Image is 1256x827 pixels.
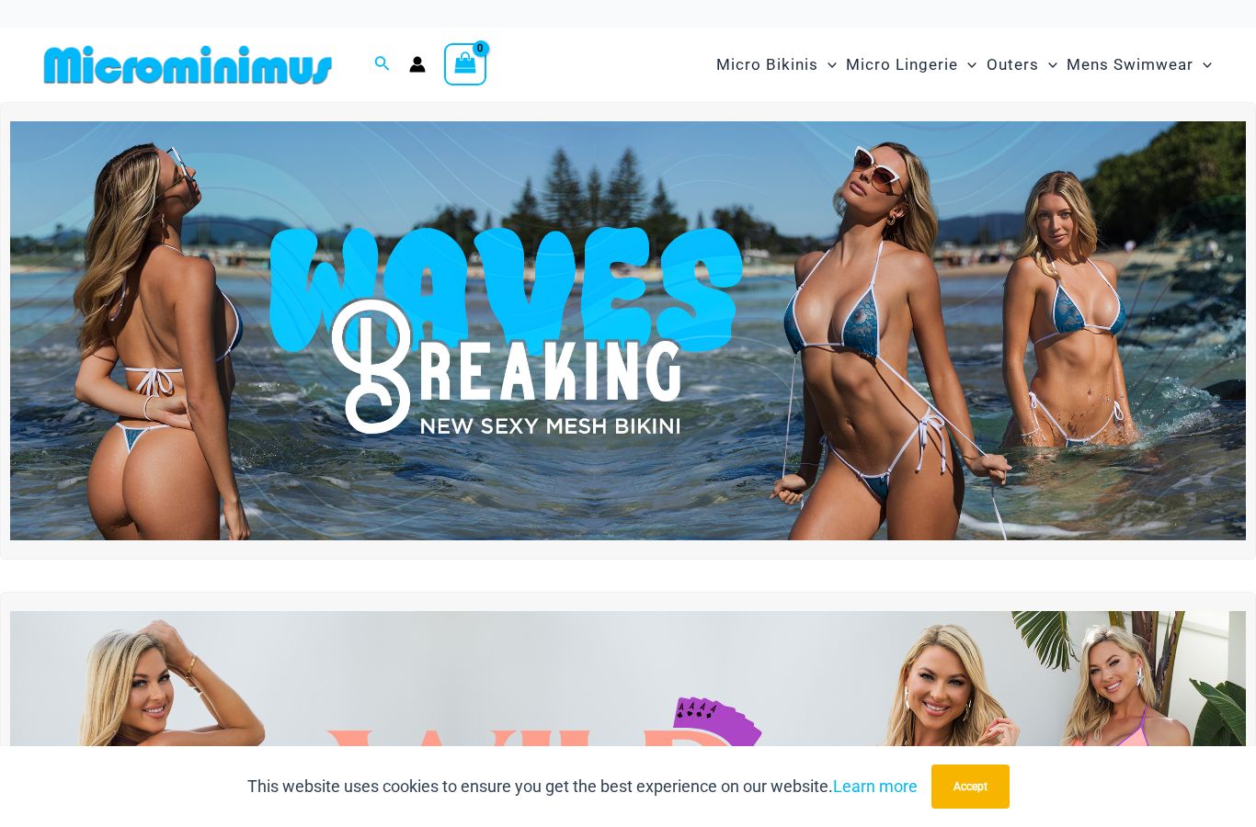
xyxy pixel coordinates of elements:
nav: Site Navigation [709,34,1219,96]
a: Learn more [833,776,918,796]
span: Menu Toggle [958,41,976,88]
button: Accept [931,765,1010,809]
a: OutersMenu ToggleMenu Toggle [982,37,1062,93]
a: Account icon link [409,56,426,73]
img: MM SHOP LOGO FLAT [37,44,339,85]
a: Search icon link [374,53,391,76]
span: Menu Toggle [1193,41,1212,88]
p: This website uses cookies to ensure you get the best experience on our website. [247,773,918,800]
span: Menu Toggle [818,41,837,88]
span: Micro Bikinis [716,41,818,88]
a: Micro BikinisMenu ToggleMenu Toggle [712,37,841,93]
img: Waves Breaking Ocean Bikini Pack [10,121,1246,541]
span: Micro Lingerie [846,41,958,88]
span: Mens Swimwear [1067,41,1193,88]
a: Mens SwimwearMenu ToggleMenu Toggle [1062,37,1216,93]
a: View Shopping Cart, empty [444,43,486,85]
span: Menu Toggle [1039,41,1057,88]
a: Micro LingerieMenu ToggleMenu Toggle [841,37,981,93]
span: Outers [987,41,1039,88]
